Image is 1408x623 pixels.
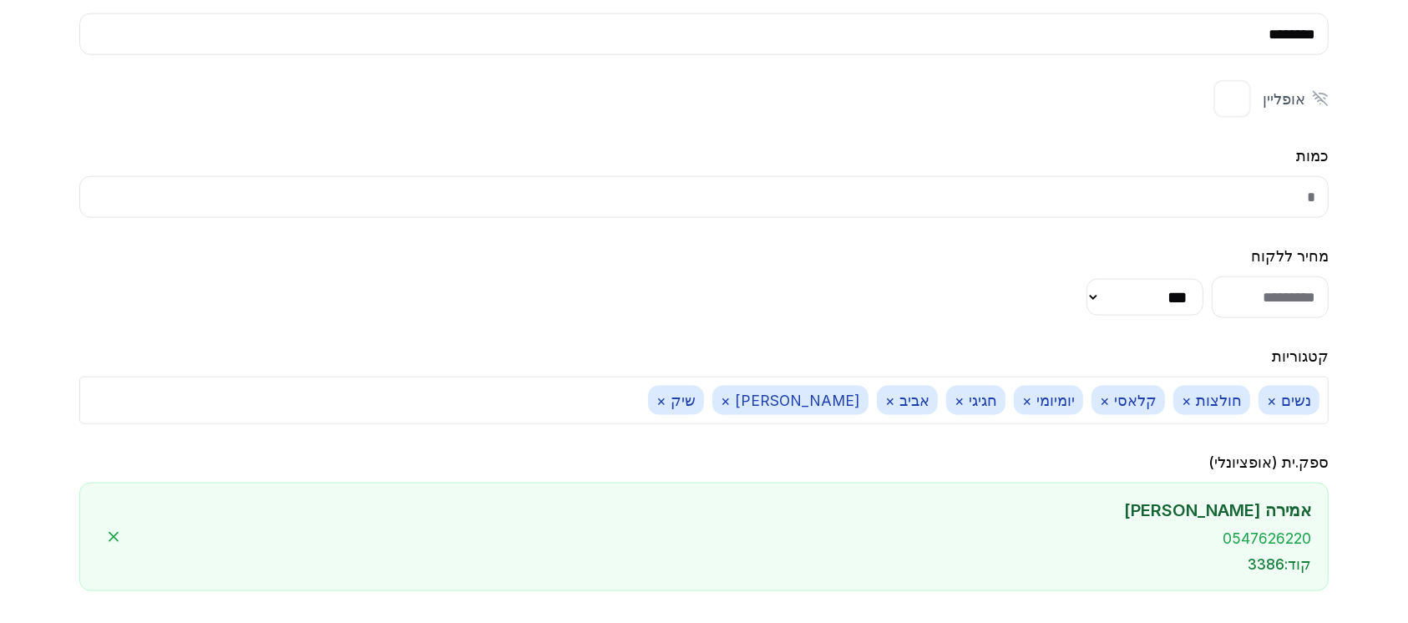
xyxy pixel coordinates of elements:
[1100,390,1110,411] button: ×
[946,386,1005,415] span: חגיגי
[1182,390,1192,411] button: ×
[130,500,1311,521] div: אמירה [PERSON_NAME]
[1022,390,1032,411] button: ×
[130,529,1311,548] div: 0547626220
[1251,247,1329,265] label: מחיר ללקוח
[1208,453,1329,471] label: ספק.ית (אופציונלי)
[721,390,731,411] button: ×
[955,390,965,411] button: ×
[130,555,1311,574] div: קוד : 3386
[712,386,869,415] span: [PERSON_NAME]
[1014,386,1083,415] span: יומיומי
[656,390,666,411] button: ×
[1272,347,1329,365] label: קטגוריות
[1267,390,1277,411] button: ×
[877,386,938,415] span: אביב
[1296,147,1329,165] label: כמות
[1259,386,1319,415] span: נשים
[648,386,704,415] span: שיק
[1091,386,1165,415] span: קלאסי
[885,390,895,411] button: ×
[1173,386,1250,415] span: חולצות
[1264,89,1306,109] span: אופליין
[97,520,130,554] button: הסר ספק.ית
